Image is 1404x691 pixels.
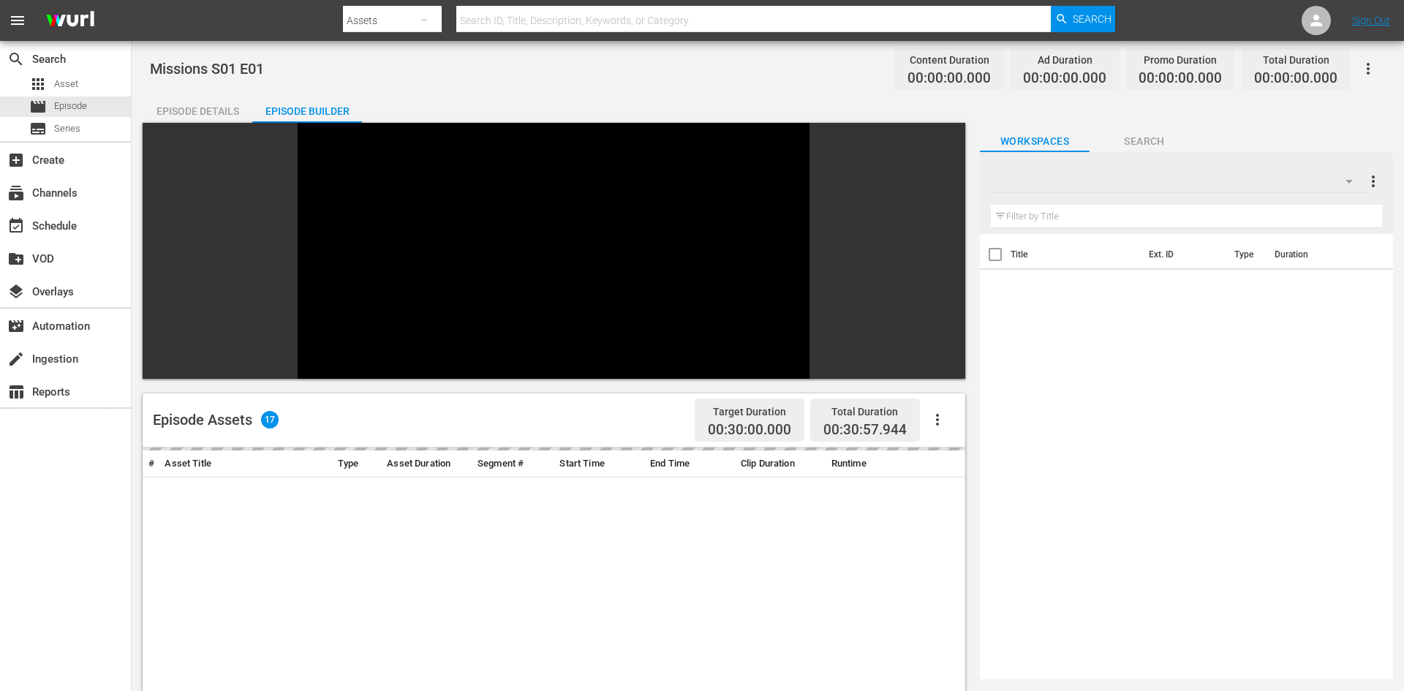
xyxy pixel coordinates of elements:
span: Series [54,121,80,136]
span: Episode [54,99,87,113]
th: Asset Duration [381,450,472,477]
th: Ext. ID [1140,234,1226,275]
span: 00:00:00.000 [1139,70,1222,87]
th: Start Time [554,450,644,477]
span: Asset [29,75,47,93]
span: menu [9,12,26,29]
span: 00:30:00.000 [708,422,791,439]
span: Search [1073,6,1111,32]
div: Total Duration [1254,50,1337,70]
div: Total Duration [823,401,907,422]
span: 00:00:00.000 [1023,70,1106,87]
span: Search [1090,132,1199,151]
span: Schedule [7,217,25,235]
div: Episode Builder [252,94,362,129]
span: Automation [7,317,25,335]
span: 17 [261,411,279,428]
span: Series [29,120,47,137]
th: # [143,450,159,477]
button: more_vert [1365,164,1382,199]
th: Duration [1266,234,1354,275]
th: Runtime [826,450,916,477]
th: Clip Duration [735,450,826,477]
span: Asset [54,77,78,91]
div: Target Duration [708,401,791,422]
span: Overlays [7,283,25,301]
th: Title [1011,234,1140,275]
div: Ad Duration [1023,50,1106,70]
span: Episode [29,98,47,116]
span: 00:00:00.000 [1254,70,1337,87]
th: Type [332,450,381,477]
span: Create [7,151,25,169]
div: Episode Details [143,94,252,129]
span: Search [7,50,25,68]
th: End Time [644,450,735,477]
button: Search [1051,6,1115,32]
span: Ingestion [7,350,25,368]
span: Channels [7,184,25,202]
img: ans4CAIJ8jUAAAAAAAAAAAAAAAAAAAAAAAAgQb4GAAAAAAAAAAAAAAAAAAAAAAAAJMjXAAAAAAAAAAAAAAAAAAAAAAAAgAT5G... [35,4,105,38]
th: Asset Title [159,450,298,477]
a: Sign Out [1352,15,1390,26]
span: more_vert [1365,173,1382,190]
span: Missions S01 E01 [150,60,264,78]
div: Promo Duration [1139,50,1222,70]
span: 00:00:00.000 [907,70,991,87]
span: Workspaces [980,132,1090,151]
div: Episode Assets [153,411,279,428]
span: 00:30:57.944 [823,421,907,438]
button: Episode Details [143,94,252,123]
span: VOD [7,250,25,268]
th: Segment # [472,450,554,477]
button: Episode Builder [252,94,362,123]
span: Reports [7,383,25,401]
th: Type [1226,234,1266,275]
div: Content Duration [907,50,991,70]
